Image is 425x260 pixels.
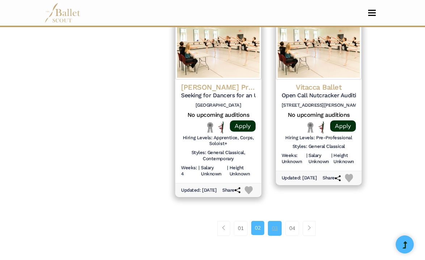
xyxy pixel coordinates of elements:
h6: Hiring Levels: Apprentice, Corps, Soloist+ [181,135,255,147]
h4: Vitacca Ballet [282,82,356,92]
img: Logo [276,7,362,80]
h4: [PERSON_NAME] Productions [181,82,255,92]
nav: Page navigation example [217,221,320,235]
h6: Updated: [DATE] [282,175,317,181]
a: 01 [234,221,248,235]
h6: Weeks: Unknown [282,153,305,165]
h6: | [198,165,199,177]
h6: Share [323,175,341,181]
h6: Styles: General Classical [293,144,345,150]
h6: Height Unknown [230,165,256,177]
img: Heart [245,186,253,195]
a: Apply [330,120,356,132]
a: 02 [251,221,264,235]
h6: | [331,153,332,165]
a: Apply [230,120,256,132]
img: Local [206,122,215,133]
h6: Height Unknown [333,153,356,165]
h6: Styles: General Classical, Contemporary [181,150,255,162]
h5: No upcoming auditions [181,111,255,119]
h6: Weeks: 4 [181,165,197,177]
h6: [GEOGRAPHIC_DATA] [181,102,255,108]
h5: No upcoming auditions [282,111,356,119]
a: 04 [285,221,299,235]
h6: | [227,165,228,177]
h6: Salary Unknown [201,165,226,177]
h6: | [306,153,307,165]
h6: [STREET_ADDRESS][PERSON_NAME] [282,102,356,108]
img: All [319,122,324,133]
h5: Seeking for Dancers for an Upcoming Project (Spring 2025) [181,92,255,99]
a: 03 [268,221,282,235]
h6: Share [222,187,240,193]
img: Heart [345,174,353,182]
img: All [218,122,224,133]
h5: Open Call Nutcracker Audition [282,92,356,99]
img: Local [306,122,315,133]
img: Logo [175,7,261,80]
h6: Updated: [DATE] [181,187,216,193]
h6: Hiring Levels: Pre-Professional [285,135,352,141]
button: Toggle navigation [363,9,380,16]
h6: Salary Unknown [308,153,330,165]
